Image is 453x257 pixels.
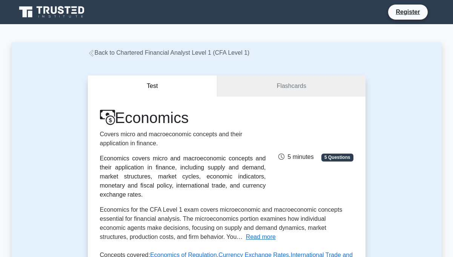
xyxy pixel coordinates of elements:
[88,49,250,56] a: Back to Chartered Financial Analyst Level 1 (CFA Level 1)
[217,75,365,97] a: Flashcards
[391,7,424,17] a: Register
[321,154,353,161] span: 5 Questions
[246,232,276,242] button: Read more
[100,206,342,240] span: Economics for the CFA Level 1 exam covers microeconomic and macroeconomic concepts essential for ...
[100,109,266,127] h1: Economics
[278,154,313,160] span: 5 minutes
[100,154,266,199] div: Economics covers micro and macroeconomic concepts and their application in finance, including sup...
[100,130,266,148] p: Covers micro and macroeconomic concepts and their application in finance.
[88,75,218,97] button: Test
